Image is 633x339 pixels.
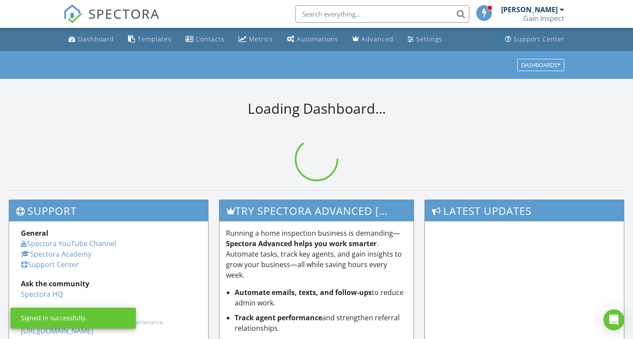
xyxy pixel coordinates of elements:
[235,288,372,297] strong: Automate emails, texts, and follow-ups
[21,249,91,259] a: Spectora Academy
[219,200,413,221] h3: Try spectora advanced [DATE]
[226,239,377,248] strong: Spectora Advanced helps you work smarter
[21,326,93,336] a: [URL][DOMAIN_NAME]
[514,35,565,43] div: Support Center
[603,309,624,330] div: Open Intercom Messenger
[416,35,442,43] div: Settings
[21,228,48,238] strong: General
[182,31,228,47] a: Contacts
[21,239,116,248] a: Spectora YouTube Channel
[295,5,469,23] input: Search everything...
[63,12,160,30] a: SPECTORA
[21,314,87,322] div: Signed in successfully.
[404,31,446,47] a: Settings
[21,278,196,289] div: Ask the community
[361,35,394,43] div: Advanced
[88,4,160,23] span: SPECTORA
[501,5,558,14] div: [PERSON_NAME]
[9,200,208,221] h3: Support
[138,35,172,43] div: Templates
[249,35,273,43] div: Metrics
[349,31,397,47] a: Advanced
[521,62,560,68] div: Dashboards
[517,59,564,71] button: Dashboards
[523,14,564,23] div: Gain Inspect
[235,313,322,322] strong: Track agent performance
[196,35,225,43] div: Contacts
[235,312,407,333] li: and strengthen referral relationships.
[226,228,407,280] p: Running a home inspection business is demanding— . Automate tasks, track key agents, and gain ins...
[125,31,175,47] a: Templates
[283,31,342,47] a: Automations (Basic)
[63,4,82,24] img: The Best Home Inspection Software - Spectora
[235,31,276,47] a: Metrics
[21,289,63,299] a: Spectora HQ
[235,287,407,308] li: to reduce admin work.
[21,260,79,269] a: Support Center
[65,31,118,47] a: Dashboard
[297,35,338,43] div: Automations
[502,31,568,47] a: Support Center
[78,35,114,43] div: Dashboard
[425,200,624,221] h3: Latest Updates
